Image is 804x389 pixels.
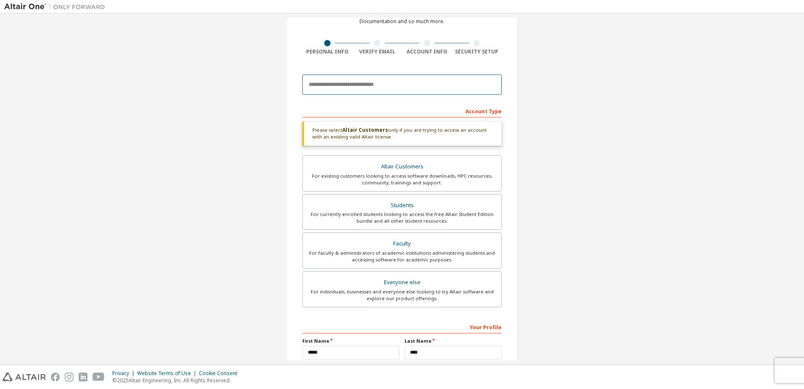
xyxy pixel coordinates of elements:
div: For existing customers looking to access software downloads, HPC resources, community, trainings ... [308,173,496,186]
div: For individuals, businesses and everyone else looking to try Altair software and explore our prod... [308,288,496,302]
div: For Free Trials, Licenses, Downloads, Learning & Documentation and so much more. [344,11,460,25]
div: Account Info [402,48,452,55]
img: instagram.svg [65,373,74,381]
img: altair_logo.svg [3,373,46,381]
div: Please select only if you are trying to access an account with an existing valid Altair license. [302,122,502,146]
div: Altair Customers [308,161,496,173]
div: Faculty [308,238,496,250]
div: For currently enrolled students looking to access the free Altair Student Edition bundle and all ... [308,211,496,224]
div: Account Type [302,104,502,117]
img: youtube.svg [93,373,105,381]
div: Personal Info [302,48,352,55]
img: facebook.svg [51,373,60,381]
div: Students [308,200,496,211]
div: Security Setup [452,48,502,55]
div: Everyone else [308,277,496,288]
img: Altair One [4,3,109,11]
div: Verify Email [352,48,402,55]
p: © 2025 Altair Engineering, Inc. All Rights Reserved. [112,377,242,384]
label: Last Name [405,338,502,344]
label: First Name [302,338,399,344]
div: Cookie Consent [199,370,242,377]
img: linkedin.svg [79,373,87,381]
div: Website Terms of Use [137,370,199,377]
div: Privacy [112,370,137,377]
div: For faculty & administrators of academic institutions administering students and accessing softwa... [308,250,496,263]
b: Altair Customers [342,126,388,133]
div: Your Profile [302,320,502,333]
